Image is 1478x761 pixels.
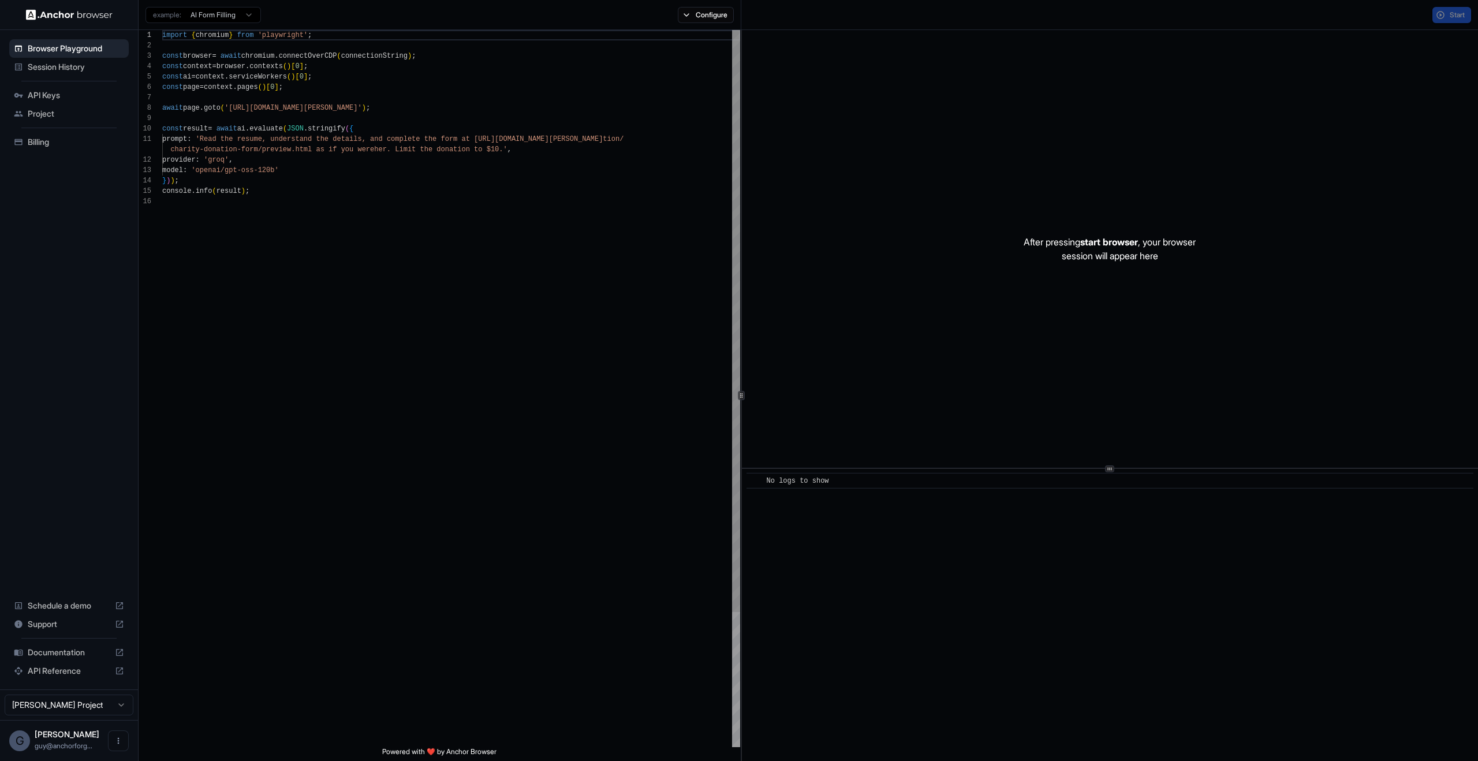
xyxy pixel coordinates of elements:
span: . [200,104,204,112]
span: JSON [287,125,304,133]
span: her. Limit the donation to $10.' [374,146,507,154]
span: 0 [300,73,304,81]
span: . [245,125,249,133]
span: 'groq' [204,156,229,164]
div: 7 [139,92,151,103]
span: connectionString [341,52,408,60]
span: lete the form at [URL][DOMAIN_NAME][PERSON_NAME] [404,135,603,143]
span: , [507,146,512,154]
span: : [196,156,200,164]
span: . [274,52,278,60]
span: [ [266,83,270,91]
span: console [162,187,191,195]
div: 8 [139,103,151,113]
span: ai [237,125,245,133]
span: ; [412,52,416,60]
span: goto [204,104,221,112]
span: const [162,62,183,70]
span: = [200,83,204,91]
span: , [229,156,233,164]
div: 15 [139,186,151,196]
span: charity-donation-form/preview.html as if you were [170,146,374,154]
span: ) [362,104,366,112]
span: model [162,166,183,174]
div: 2 [139,40,151,51]
span: [ [295,73,299,81]
span: Support [28,618,110,630]
span: ( [221,104,225,112]
span: evaluate [249,125,283,133]
span: tion/ [603,135,624,143]
span: Guy Ben Simhon [35,729,99,739]
span: 'Read the resume, understand the details, and comp [196,135,404,143]
span: . [191,187,195,195]
span: chromium [241,52,275,60]
span: ) [170,177,174,185]
div: 11 [139,134,151,144]
div: 12 [139,155,151,165]
span: ai [183,73,191,81]
div: 6 [139,82,151,92]
span: 'playwright' [258,31,308,39]
span: 'openai/gpt-oss-120b' [191,166,278,174]
span: const [162,83,183,91]
span: ) [241,187,245,195]
span: ( [337,52,341,60]
span: = [191,73,195,81]
span: = [212,62,216,70]
span: ) [291,73,295,81]
div: 4 [139,61,151,72]
span: context [204,83,233,91]
div: Browser Playground [9,39,129,58]
span: const [162,73,183,81]
span: Billing [28,136,124,148]
span: [ [291,62,295,70]
span: ( [212,187,216,195]
span: const [162,125,183,133]
div: 10 [139,124,151,134]
span: Powered with ❤️ by Anchor Browser [382,747,497,761]
div: 14 [139,176,151,186]
span: provider [162,156,196,164]
span: stringify [308,125,345,133]
span: ) [262,83,266,91]
span: ; [308,73,312,81]
div: 5 [139,72,151,82]
button: Configure [678,7,734,23]
span: await [221,52,241,60]
span: from [237,31,254,39]
span: ) [166,177,170,185]
span: ; [245,187,249,195]
span: const [162,52,183,60]
div: Support [9,615,129,633]
span: ( [258,83,262,91]
span: guy@anchorforge.io [35,741,92,750]
span: '[URL][DOMAIN_NAME][PERSON_NAME]' [225,104,362,112]
span: ; [175,177,179,185]
span: No logs to show [767,477,829,485]
div: Session History [9,58,129,76]
div: 1 [139,30,151,40]
span: API Keys [28,89,124,101]
span: . [245,62,249,70]
div: 16 [139,196,151,207]
span: ] [300,62,304,70]
span: browser [183,52,212,60]
span: info [196,187,212,195]
span: Documentation [28,647,110,658]
span: ) [408,52,412,60]
span: . [225,73,229,81]
span: contexts [249,62,283,70]
div: API Reference [9,662,129,680]
span: ​ [752,475,758,487]
span: start browser [1080,236,1138,248]
span: 0 [270,83,274,91]
span: ] [274,83,278,91]
div: Schedule a demo [9,596,129,615]
span: browser [217,62,245,70]
span: context [196,73,225,81]
span: prompt [162,135,187,143]
div: 9 [139,113,151,124]
span: example: [153,10,181,20]
span: connectOverCDP [279,52,337,60]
